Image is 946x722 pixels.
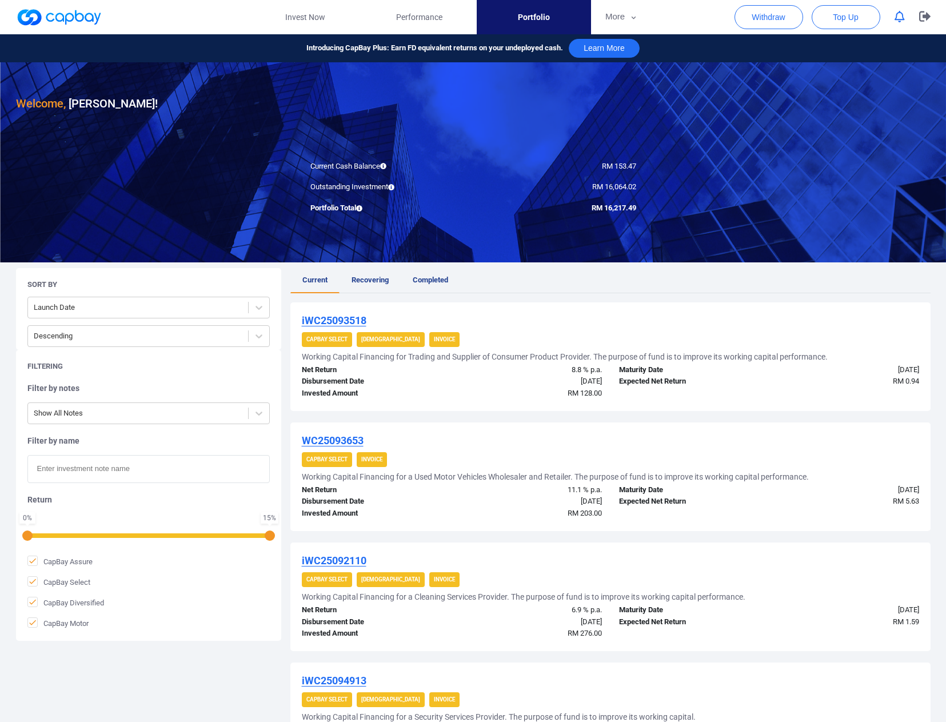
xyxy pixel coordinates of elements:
[452,616,610,628] div: [DATE]
[302,314,366,326] u: iWC25093518
[293,364,452,376] div: Net Return
[293,508,452,520] div: Invested Amount
[27,576,90,588] span: CapBay Select
[306,42,563,54] span: Introducing CapBay Plus: Earn FD equivalent returns on your undeployed cash.
[610,376,769,388] div: Expected Net Return
[293,484,452,496] div: Net Return
[306,576,348,583] strong: CapBay Select
[302,592,745,602] h5: Working Capital Financing for a Cleaning Services Provider. The purpose of fund is to improve its...
[16,97,66,110] span: Welcome,
[568,629,602,637] span: RM 276.00
[302,434,364,446] u: WC25093653
[361,576,420,583] strong: [DEMOGRAPHIC_DATA]
[568,389,602,397] span: RM 128.00
[293,628,452,640] div: Invested Amount
[568,509,602,517] span: RM 203.00
[263,514,276,521] div: 15 %
[610,364,769,376] div: Maturity Date
[893,377,919,385] span: RM 0.94
[434,576,455,583] strong: Invoice
[27,455,270,483] input: Enter investment note name
[306,456,348,462] strong: CapBay Select
[452,604,610,616] div: 6.9 % p.a.
[452,364,610,376] div: 8.8 % p.a.
[302,161,473,173] div: Current Cash Balance
[610,616,769,628] div: Expected Net Return
[302,181,473,193] div: Outstanding Investment
[361,336,420,342] strong: [DEMOGRAPHIC_DATA]
[769,604,928,616] div: [DATE]
[592,204,636,212] span: RM 16,217.49
[361,456,382,462] strong: Invoice
[302,276,328,284] span: Current
[306,336,348,342] strong: CapBay Select
[413,276,448,284] span: Completed
[610,484,769,496] div: Maturity Date
[735,5,803,29] button: Withdraw
[293,376,452,388] div: Disbursement Date
[518,11,550,23] span: Portfolio
[592,182,636,191] span: RM 16,064.02
[569,39,640,58] button: Learn More
[434,336,455,342] strong: Invoice
[302,202,473,214] div: Portfolio Total
[434,696,455,703] strong: Invoice
[302,472,809,482] h5: Working Capital Financing for a Used Motor Vehicles Wholesaler and Retailer. The purpose of fund ...
[893,617,919,626] span: RM 1.59
[302,675,366,687] u: iWC25094913
[293,616,452,628] div: Disbursement Date
[610,496,769,508] div: Expected Net Return
[27,383,270,393] h5: Filter by notes
[396,11,442,23] span: Performance
[610,604,769,616] div: Maturity Date
[293,604,452,616] div: Net Return
[302,712,696,722] h5: Working Capital Financing for a Security Services Provider. The purpose of fund is to improve its...
[22,514,33,521] div: 0 %
[361,696,420,703] strong: [DEMOGRAPHIC_DATA]
[769,484,928,496] div: [DATE]
[27,361,63,372] h5: Filtering
[27,617,89,629] span: CapBay Motor
[16,94,158,113] h3: [PERSON_NAME] !
[27,494,270,505] h5: Return
[27,597,104,608] span: CapBay Diversified
[769,364,928,376] div: [DATE]
[452,484,610,496] div: 11.1 % p.a.
[302,352,828,362] h5: Working Capital Financing for Trading and Supplier of Consumer Product Provider. The purpose of f...
[293,496,452,508] div: Disbursement Date
[452,376,610,388] div: [DATE]
[27,436,270,446] h5: Filter by name
[452,496,610,508] div: [DATE]
[27,556,93,567] span: CapBay Assure
[352,276,389,284] span: Recovering
[893,497,919,505] span: RM 5.63
[812,5,880,29] button: Top Up
[27,280,57,290] h5: Sort By
[293,388,452,400] div: Invested Amount
[602,162,636,170] span: RM 153.47
[833,11,858,23] span: Top Up
[302,555,366,567] u: iWC25092110
[306,696,348,703] strong: CapBay Select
